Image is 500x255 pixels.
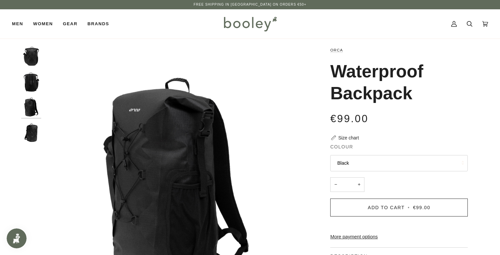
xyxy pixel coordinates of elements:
[21,123,41,143] img: Orca Waterproof Backpack Black - Booley Galway
[330,113,368,125] span: €99.00
[21,97,41,117] img: Orca Waterproof Backpack Black - Booley Galway
[406,205,411,210] span: •
[21,72,41,92] img: Orca Waterproof Backpack Black - Booley Galway
[354,177,364,192] button: +
[221,14,279,34] img: Booley
[413,205,430,210] span: €99.00
[330,48,343,52] a: Orca
[63,21,77,27] span: Gear
[330,155,468,171] button: Black
[368,205,405,210] span: Add to Cart
[87,21,109,27] span: Brands
[28,9,58,39] a: Women
[330,199,468,216] button: Add to Cart • €99.00
[330,177,341,192] button: −
[7,228,27,248] iframe: Button to open loyalty program pop-up
[58,9,82,39] a: Gear
[338,134,359,141] div: Size chart
[330,177,364,192] input: Quantity
[12,9,28,39] a: Men
[33,21,53,27] span: Women
[194,2,306,7] p: Free Shipping in [GEOGRAPHIC_DATA] on Orders €50+
[330,233,468,241] a: More payment options
[330,143,353,150] span: Colour
[12,21,23,27] span: Men
[330,60,463,104] h1: Waterproof Backpack
[21,46,41,66] img: Orca Waterproof Backpack Black - Booley Galway
[82,9,114,39] a: Brands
